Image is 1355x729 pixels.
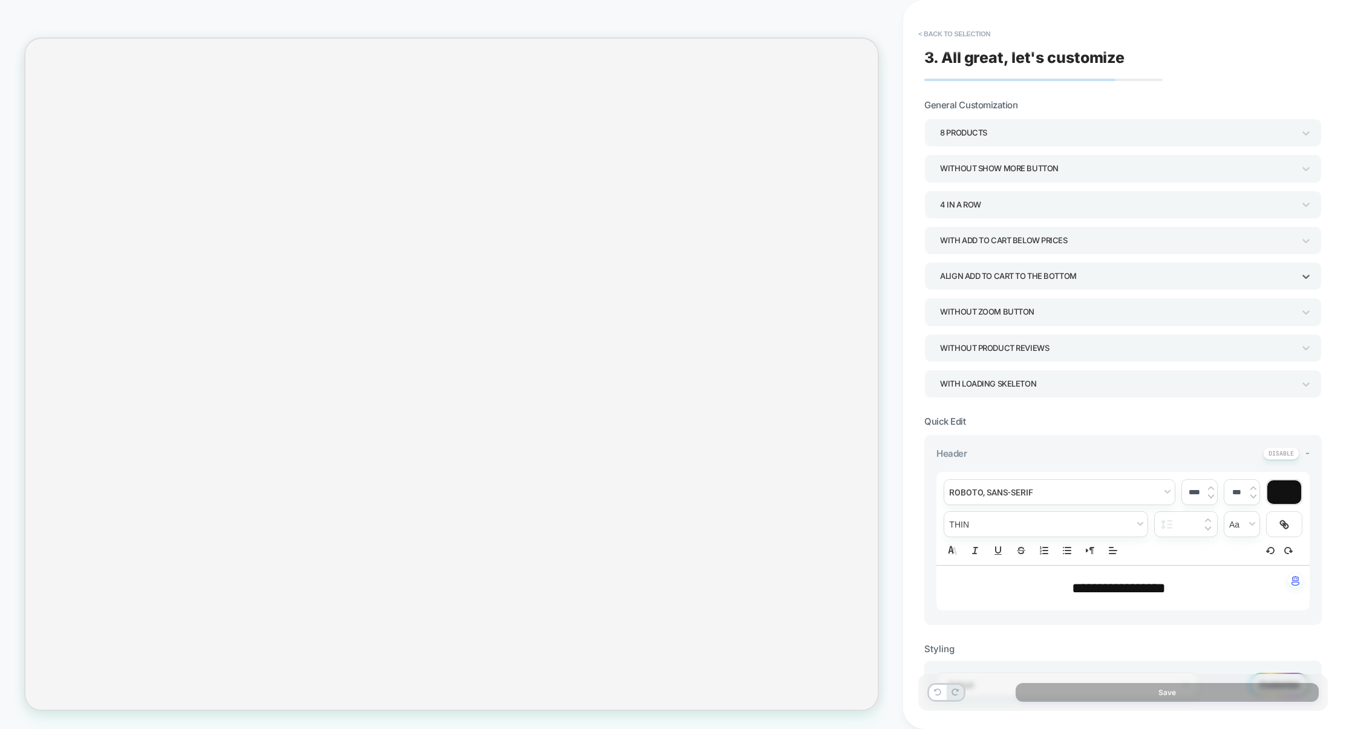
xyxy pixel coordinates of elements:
[1036,543,1053,558] button: Ordered list
[940,304,1294,320] div: Without Zoom Button
[1224,512,1259,537] span: transform
[1208,494,1214,499] img: down
[1105,543,1122,558] span: Align
[1205,526,1211,531] img: down
[940,376,1294,392] div: WITH LOADING SKELETON
[924,416,965,427] span: Quick Edit
[1208,486,1214,491] img: up
[1161,520,1172,529] img: line height
[944,512,1148,537] span: fontWeight
[940,232,1294,249] div: With add to cart below prices
[940,125,1294,141] div: 8 Products
[940,340,1294,356] div: Without Product Reviews
[1016,683,1319,702] button: Save
[936,448,967,459] span: Header
[912,24,996,44] button: < Back to selection
[1205,518,1211,523] img: up
[940,160,1294,177] div: Without Show more button
[1291,576,1299,586] img: edit with ai
[990,543,1007,558] button: Underline
[1059,543,1076,558] button: Bullet list
[1250,486,1256,491] img: up
[1013,543,1030,558] button: Strike
[924,48,1125,67] span: 3. All great, let's customize
[967,543,984,558] button: Italic
[1305,447,1310,459] span: -
[940,197,1294,213] div: 4 In a Row
[940,268,1294,284] div: Align add to cart to the bottom
[924,99,1017,111] span: General Customization
[1082,543,1099,558] button: Right to Left
[924,643,1322,655] div: Styling
[1250,494,1256,499] img: down
[944,480,1175,505] span: font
